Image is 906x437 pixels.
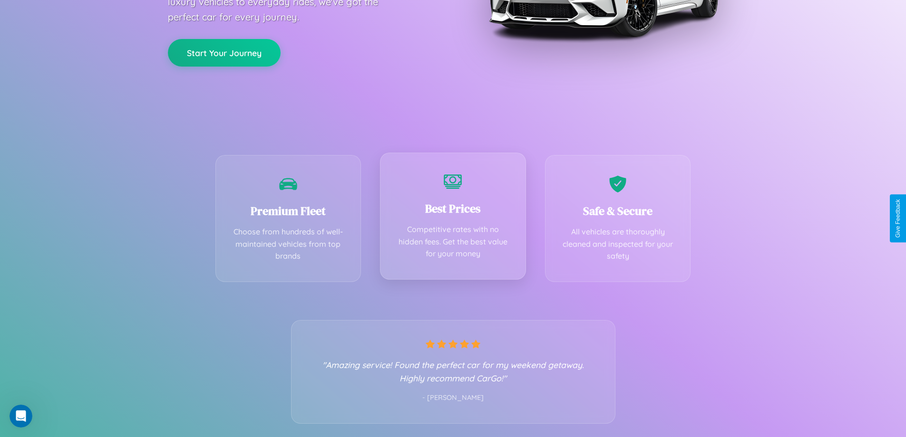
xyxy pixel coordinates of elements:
p: Choose from hundreds of well-maintained vehicles from top brands [230,226,347,262]
h3: Premium Fleet [230,203,347,219]
h3: Best Prices [395,201,511,216]
div: Give Feedback [895,199,901,238]
iframe: Intercom live chat [10,405,32,427]
p: All vehicles are thoroughly cleaned and inspected for your safety [560,226,676,262]
p: Competitive rates with no hidden fees. Get the best value for your money [395,223,511,260]
p: "Amazing service! Found the perfect car for my weekend getaway. Highly recommend CarGo!" [311,358,596,385]
h3: Safe & Secure [560,203,676,219]
button: Start Your Journey [168,39,281,67]
p: - [PERSON_NAME] [311,392,596,404]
